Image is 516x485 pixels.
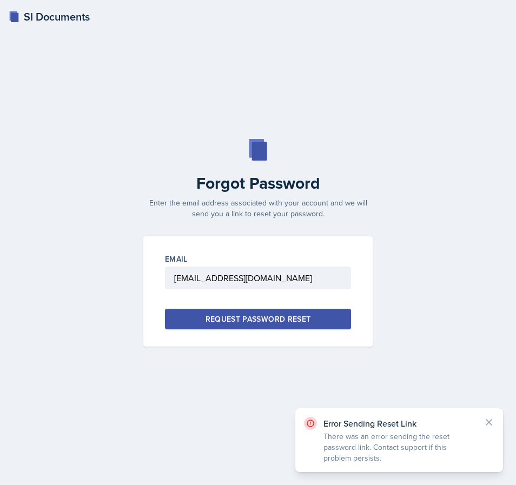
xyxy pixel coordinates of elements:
[165,309,351,329] button: Request Password Reset
[165,267,351,289] input: Email
[323,418,475,429] p: Error Sending Reset Link
[137,197,379,219] p: Enter the email address associated with your account and we will send you a link to reset your pa...
[165,254,188,264] label: Email
[137,174,379,193] h2: Forgot Password
[9,9,90,25] a: SI Documents
[206,314,311,324] div: Request Password Reset
[323,431,475,463] p: There was an error sending the reset password link. Contact support if this problem persists.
